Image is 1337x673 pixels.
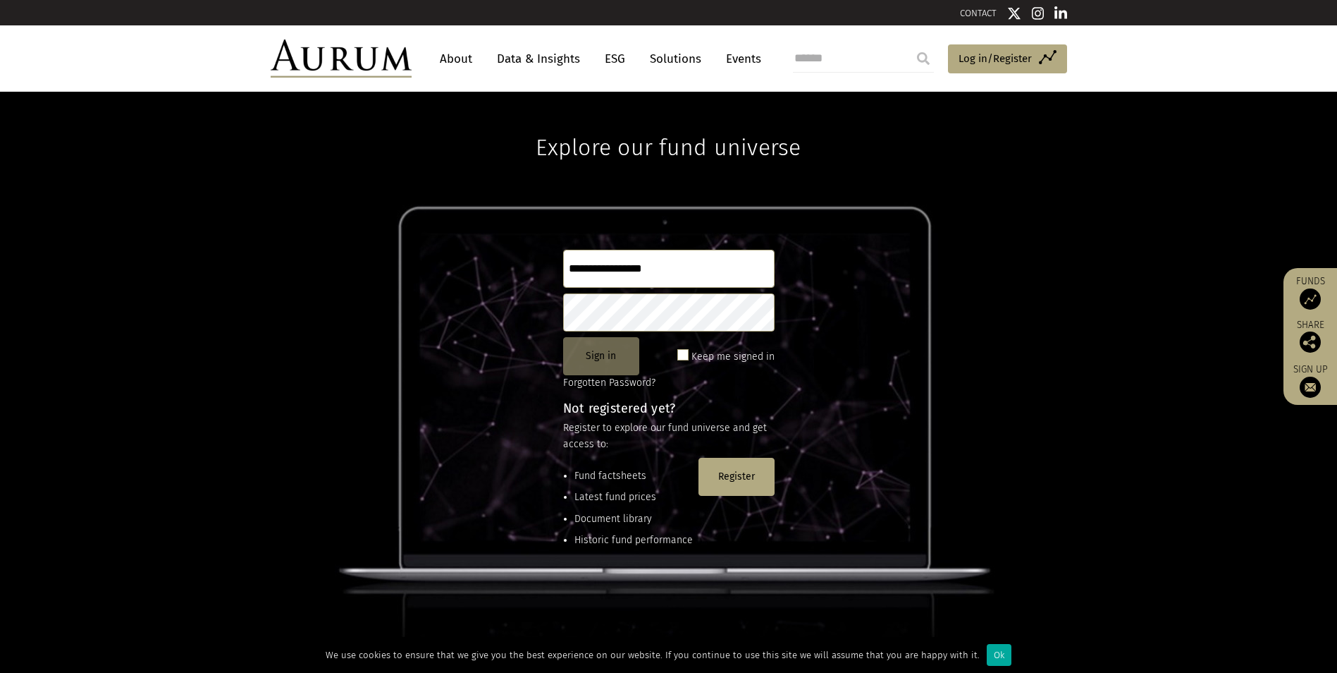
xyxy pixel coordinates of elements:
[959,50,1032,67] span: Log in/Register
[563,337,639,375] button: Sign in
[490,46,587,72] a: Data & Insights
[1300,377,1321,398] img: Sign up to our newsletter
[574,468,693,484] li: Fund factsheets
[1300,289,1321,310] img: Access Funds
[574,511,693,527] li: Document library
[563,420,775,452] p: Register to explore our fund universe and get access to:
[643,46,708,72] a: Solutions
[574,533,693,548] li: Historic fund performance
[1300,332,1321,353] img: Share this post
[563,402,775,415] h4: Not registered yet?
[719,46,761,72] a: Events
[948,44,1067,74] a: Log in/Register
[563,377,655,389] a: Forgotten Password?
[1290,320,1330,353] div: Share
[909,44,937,73] input: Submit
[691,348,775,365] label: Keep me signed in
[1290,275,1330,310] a: Funds
[960,8,997,18] a: CONTACT
[1290,363,1330,398] a: Sign up
[598,46,632,72] a: ESG
[536,92,801,161] h1: Explore our fund universe
[987,644,1011,666] div: Ok
[1054,6,1067,20] img: Linkedin icon
[1032,6,1045,20] img: Instagram icon
[1007,6,1021,20] img: Twitter icon
[698,458,775,496] button: Register
[271,40,412,78] img: Aurum
[433,46,479,72] a: About
[574,490,693,505] li: Latest fund prices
